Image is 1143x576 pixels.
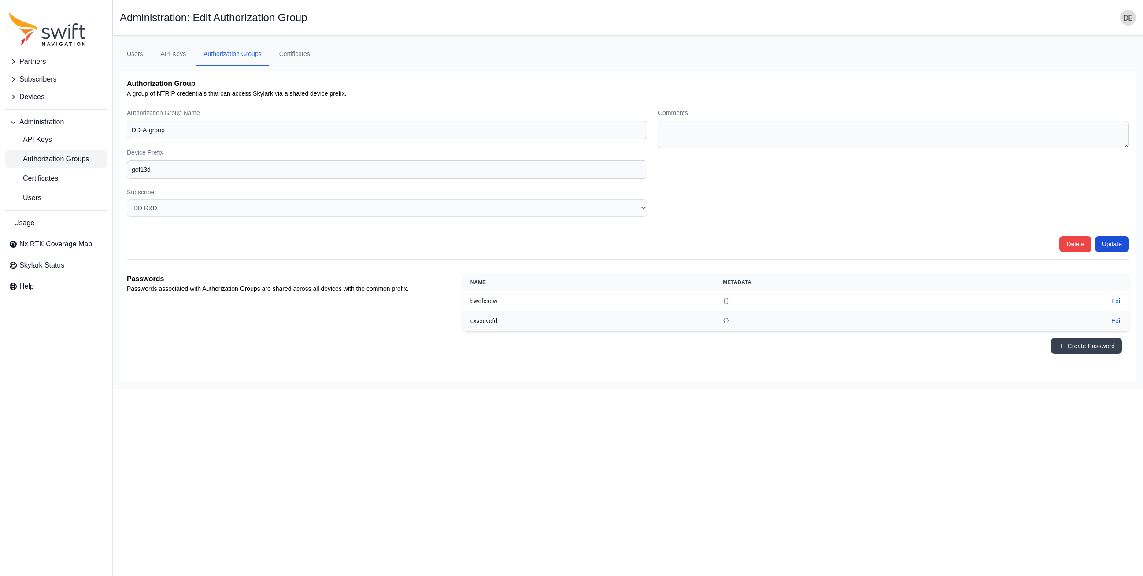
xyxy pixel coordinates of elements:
button: Update [1095,236,1129,252]
button: Subscribers [5,71,107,88]
button: Administration [5,113,107,131]
button: Edit [1111,316,1122,325]
span: Certificates [9,173,58,184]
span: API Keys [9,134,52,145]
th: Metadata [716,274,977,291]
p: Passwords associated with Authorization Groups are shared across all devices with the common prefix. [127,284,456,293]
th: Name [463,274,716,291]
a: Users [5,189,107,207]
button: Create Password [1051,338,1122,354]
th: bwefxsdw [463,291,716,311]
span: Usage [14,218,34,228]
a: API Keys [5,131,107,149]
a: Certificates [5,170,107,187]
a: Authorization Groups [5,150,107,168]
img: user photo [1120,10,1136,26]
span: Users [9,193,41,203]
label: Device Prefix [127,148,647,157]
a: API Keys [154,42,193,66]
a: Help [5,278,107,295]
a: Certificates [272,42,317,66]
label: Subscriber [127,188,647,197]
label: Comments [658,108,1129,117]
h1: Administration: Edit Authorization Group [120,12,307,23]
span: Partners [19,56,46,67]
code: {} [723,298,729,304]
h2: Authorization Group [127,78,1129,89]
span: Devices [19,92,44,102]
span: Help [19,281,34,292]
h2: Passwords [127,274,456,284]
span: Administration [19,117,64,127]
button: Devices [5,88,107,106]
label: Authorization Group Name [127,108,647,117]
a: Skylark Status [5,256,107,274]
span: Authorization Groups [9,154,89,164]
code: {} [723,318,729,324]
button: Partners [5,53,107,71]
a: Authorization Groups [196,42,269,66]
span: Subscribers [19,74,56,85]
button: Delete [1059,236,1091,252]
span: Skylark Status [19,260,64,271]
th: cxvxcvefd [463,311,716,331]
p: A group of NTRIP credentials that can access Skylark via a shared device prefix. [127,89,1129,98]
a: Usage [5,214,107,232]
a: Users [120,42,150,66]
a: Nx RTK Coverage Map [5,235,107,253]
span: Nx RTK Coverage Map [19,239,92,249]
button: Edit [1111,297,1122,305]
